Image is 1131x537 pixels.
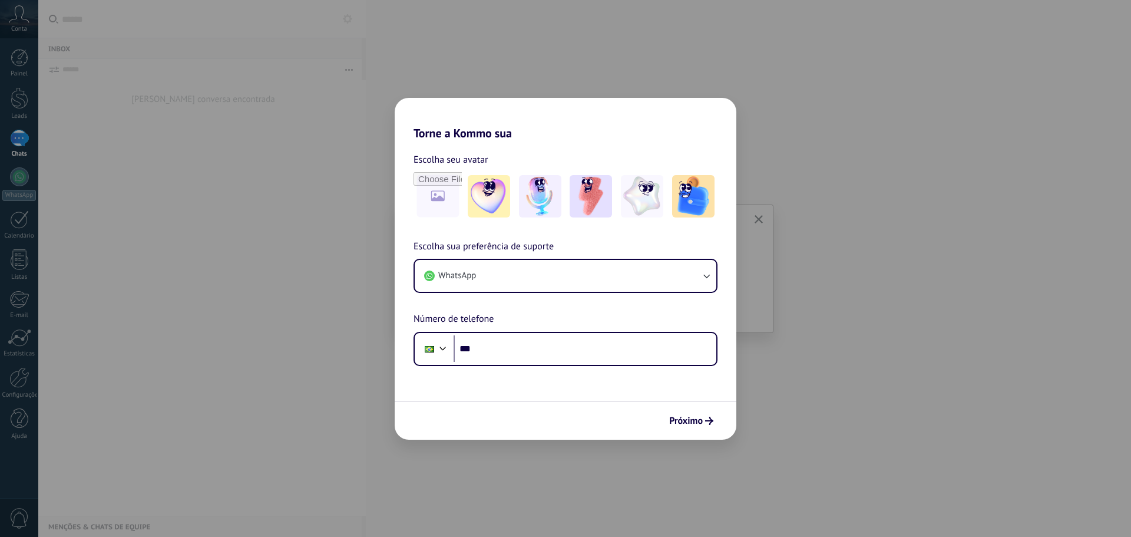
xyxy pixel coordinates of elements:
span: Escolha seu avatar [414,152,488,167]
span: WhatsApp [438,270,476,282]
h2: Torne a Kommo sua [395,98,736,140]
button: Próximo [664,411,719,431]
img: -5.jpeg [672,175,715,218]
div: Brazil: + 55 [418,337,441,361]
span: Próximo [669,417,703,425]
img: -4.jpeg [621,175,663,218]
img: -3.jpeg [570,175,612,218]
button: WhatsApp [415,260,716,292]
span: Escolha sua preferência de suporte [414,239,554,255]
img: -1.jpeg [468,175,510,218]
span: Número de telefone [414,312,494,327]
img: -2.jpeg [519,175,561,218]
